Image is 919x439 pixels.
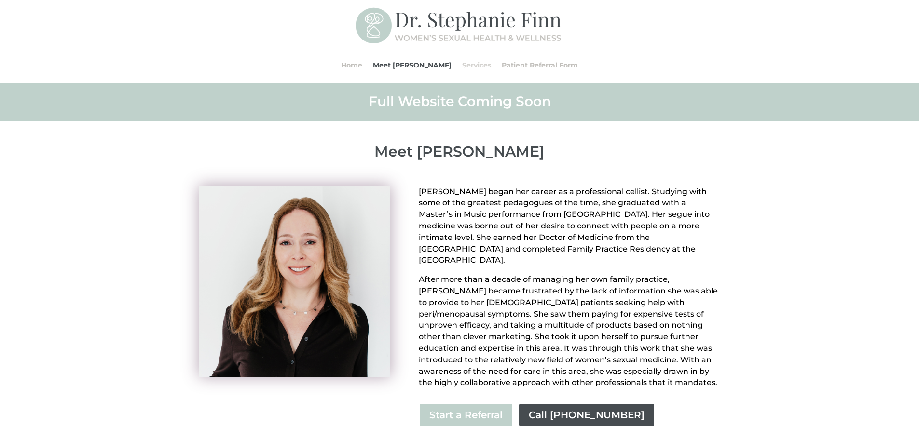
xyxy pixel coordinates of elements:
a: Call [PHONE_NUMBER] [518,403,655,427]
a: Patient Referral Form [502,47,578,83]
a: Home [341,47,362,83]
p: After more than a decade of managing her own family practice, [PERSON_NAME] became frustrated by ... [419,274,720,388]
h2: Full Website Coming Soon [199,93,720,115]
p: [PERSON_NAME] began her career as a professional cellist. Studying with some of the greatest peda... [419,186,720,274]
a: Meet [PERSON_NAME] [373,47,452,83]
a: Start a Referral [419,403,513,427]
img: Stephanie Finn Headshot 02 [199,186,390,377]
p: Meet [PERSON_NAME] [199,143,720,160]
a: Services [462,47,491,83]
